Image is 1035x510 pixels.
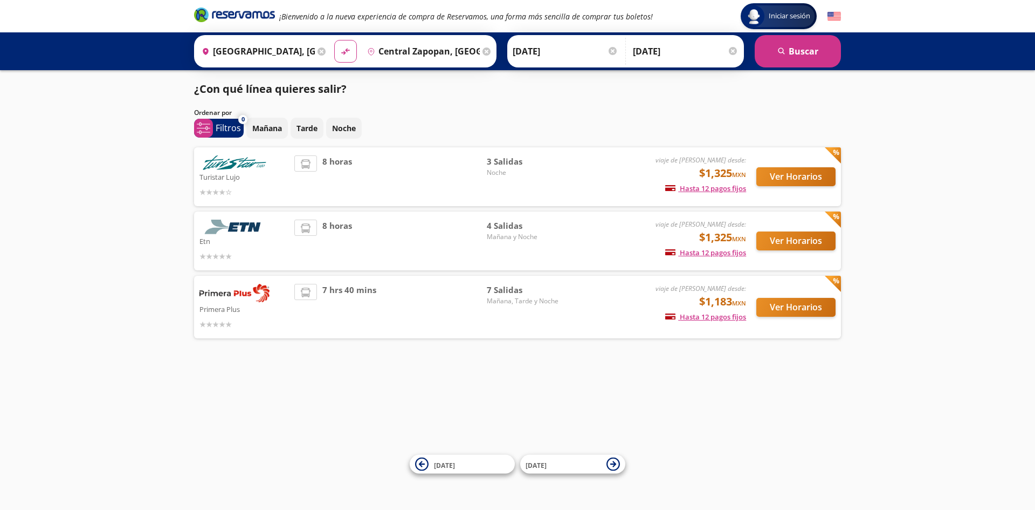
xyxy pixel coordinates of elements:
[699,294,746,310] span: $1,183
[194,6,275,23] i: Brand Logo
[326,118,362,139] button: Noche
[194,81,347,97] p: ¿Con qué línea quieres salir?
[764,11,815,22] span: Iniciar sesión
[633,38,739,65] input: Opcional
[194,6,275,26] a: Brand Logo
[513,38,618,65] input: Elegir Fecha
[322,220,352,262] span: 8 horas
[332,123,356,134] p: Noche
[526,460,547,470] span: [DATE]
[827,10,841,23] button: English
[756,232,836,250] button: Ver Horarios
[199,170,289,183] p: Turistar Lujo
[756,167,836,186] button: Ver Horarios
[199,234,289,247] p: Etn
[487,168,562,178] span: Noche
[322,155,352,198] span: 8 horas
[199,302,289,315] p: Primera Plus
[732,299,746,307] small: MXN
[487,284,562,296] span: 7 Salidas
[732,171,746,179] small: MXN
[665,312,746,322] span: Hasta 12 pagos fijos
[291,118,323,139] button: Tarde
[665,183,746,193] span: Hasta 12 pagos fijos
[699,165,746,181] span: $1,325
[487,232,562,242] span: Mañana y Noche
[216,121,241,134] p: Filtros
[655,220,746,229] em: viaje de [PERSON_NAME] desde:
[246,118,288,139] button: Mañana
[487,155,562,168] span: 3 Salidas
[252,123,282,134] p: Mañana
[410,455,515,474] button: [DATE]
[363,38,480,65] input: Buscar Destino
[199,155,270,170] img: Turistar Lujo
[655,284,746,293] em: viaje de [PERSON_NAME] desde:
[756,298,836,317] button: Ver Horarios
[732,235,746,243] small: MXN
[434,460,455,470] span: [DATE]
[199,220,270,234] img: Etn
[755,35,841,67] button: Buscar
[487,296,562,306] span: Mañana, Tarde y Noche
[194,119,244,138] button: 0Filtros
[241,115,245,124] span: 0
[279,11,653,22] em: ¡Bienvenido a la nueva experiencia de compra de Reservamos, una forma más sencilla de comprar tus...
[487,220,562,232] span: 4 Salidas
[197,38,315,65] input: Buscar Origen
[699,229,746,246] span: $1,325
[655,155,746,165] em: viaje de [PERSON_NAME] desde:
[194,108,232,118] p: Ordenar por
[199,284,270,302] img: Primera Plus
[296,123,318,134] p: Tarde
[322,284,376,330] span: 7 hrs 40 mins
[520,455,625,474] button: [DATE]
[665,248,746,257] span: Hasta 12 pagos fijos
